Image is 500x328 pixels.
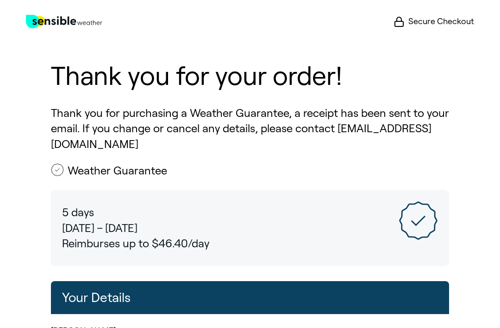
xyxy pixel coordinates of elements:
h2: Your Details [51,281,449,314]
p: Thank you for purchasing a Weather Guarantee, a receipt has been sent to your email. If you chang... [51,105,449,152]
h1: Thank you for your order! [51,62,449,90]
p: 5 days [62,205,438,220]
p: Reimburses up to $46.40/day [62,236,438,251]
p: [DATE] – [DATE] [62,220,438,236]
h2: Weather Guarantee [68,163,167,179]
span: Secure Checkout [408,16,474,27]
